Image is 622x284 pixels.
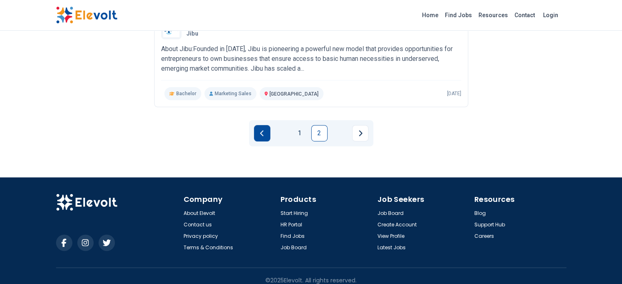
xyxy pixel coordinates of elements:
a: Contact [511,9,538,22]
a: HR Portal [281,221,302,228]
a: Job Board [377,210,404,217]
span: Bachelor [176,90,196,97]
a: Find Jobs [442,9,475,22]
a: Privacy policy [184,233,218,239]
a: Resources [475,9,511,22]
a: Terms & Conditions [184,244,233,251]
a: JibuMarketing ManagerJibuAbout Jibu:Founded in [DATE], Jibu is pioneering a powerful new model th... [161,19,461,100]
h4: Products [281,194,373,205]
a: Create Account [377,221,417,228]
h4: Resources [474,194,566,205]
a: Next page [352,125,368,141]
a: Page 1 [292,125,308,141]
a: Latest Jobs [377,244,406,251]
a: Find Jobs [281,233,305,239]
a: Blog [474,210,486,217]
a: View Profile [377,233,404,239]
a: Careers [474,233,494,239]
p: About Jibu:Founded in [DATE], Jibu is pioneering a powerful new model that provides opportunities... [161,44,461,74]
iframe: Chat Widget [581,245,622,284]
a: Login [538,7,563,23]
a: Page 2 is your current page [311,125,328,141]
p: [DATE] [447,90,461,97]
p: Marketing Sales [204,87,256,100]
a: Contact us [184,221,212,228]
a: Start Hiring [281,210,308,217]
a: Home [419,9,442,22]
h4: Job Seekers [377,194,469,205]
img: Elevolt [56,7,117,24]
a: Job Board [281,244,307,251]
img: Elevolt [56,194,117,211]
a: About Elevolt [184,210,215,217]
span: [GEOGRAPHIC_DATA] [269,91,319,97]
span: Jibu [186,30,198,38]
ul: Pagination [254,125,368,141]
h4: Company [184,194,276,205]
a: Support Hub [474,221,505,228]
a: Previous page [254,125,270,141]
